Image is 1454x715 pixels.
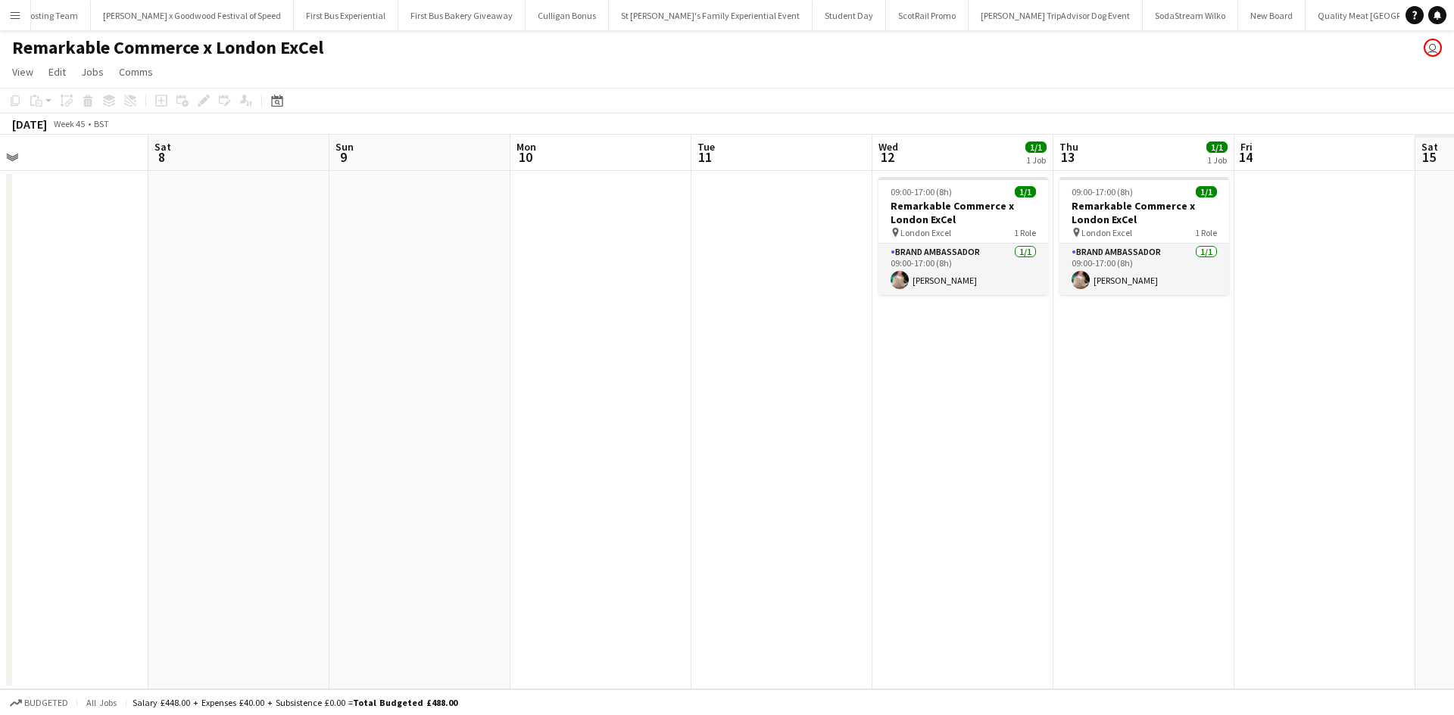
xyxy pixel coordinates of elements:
[12,117,47,132] div: [DATE]
[24,698,68,708] span: Budgeted
[609,1,813,30] button: St [PERSON_NAME]'s Family Experiential Event
[294,1,398,30] button: First Bus Experiential
[113,62,159,82] a: Comms
[1424,39,1442,57] app-user-avatar: Joanne Milne
[353,697,457,708] span: Total Budgeted £488.00
[48,65,66,79] span: Edit
[8,695,70,711] button: Budgeted
[91,1,294,30] button: [PERSON_NAME] x Goodwood Festival of Speed
[398,1,526,30] button: First Bus Bakery Giveaway
[886,1,969,30] button: ScotRail Promo
[42,62,72,82] a: Edit
[12,65,33,79] span: View
[12,36,323,59] h1: Remarkable Commerce x London ExCel
[81,65,104,79] span: Jobs
[133,697,457,708] div: Salary £448.00 + Expenses £40.00 + Subsistence £0.00 =
[969,1,1143,30] button: [PERSON_NAME] TripAdvisor Dog Event
[83,697,120,708] span: All jobs
[119,65,153,79] span: Comms
[526,1,609,30] button: Culligan Bonus
[1143,1,1238,30] button: SodaStream Wilko
[6,62,39,82] a: View
[1238,1,1306,30] button: New Board
[813,1,886,30] button: Student Day
[94,118,109,129] div: BST
[75,62,110,82] a: Jobs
